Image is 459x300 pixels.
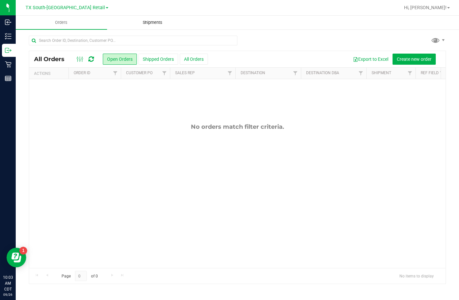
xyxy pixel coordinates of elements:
[5,61,11,68] inline-svg: Retail
[356,68,366,79] a: Filter
[290,68,301,79] a: Filter
[225,68,235,79] a: Filter
[397,57,431,62] span: Create new order
[110,68,121,79] a: Filter
[107,16,198,29] a: Shipments
[26,5,105,10] span: TX South-[GEOGRAPHIC_DATA] Retail
[74,71,90,75] a: Order ID
[159,68,170,79] a: Filter
[7,248,26,267] iframe: Resource center
[5,33,11,40] inline-svg: Inventory
[393,54,436,65] button: Create new order
[138,54,178,65] button: Shipped Orders
[19,247,27,255] iframe: Resource center unread badge
[421,71,442,75] a: Ref Field 1
[349,54,393,65] button: Export to Excel
[394,271,439,281] span: No items to display
[3,292,13,297] p: 09/26
[126,71,153,75] a: Customer PO
[29,36,237,45] input: Search Order ID, Destination, Customer PO...
[46,20,76,25] span: Orders
[134,20,171,25] span: Shipments
[5,19,11,25] inline-svg: Inbound
[56,271,103,281] span: Page of 0
[29,123,446,130] div: No orders match filter criteria.
[5,47,11,54] inline-svg: Outbound
[175,71,195,75] a: Sales Rep
[241,71,265,75] a: Destination
[3,275,13,292] p: 10:03 AM CDT
[34,56,71,63] span: All Orders
[404,5,447,10] span: Hi, [PERSON_NAME]!
[16,16,107,29] a: Orders
[5,75,11,82] inline-svg: Reports
[180,54,208,65] button: All Orders
[34,71,66,76] div: Actions
[306,71,339,75] a: Destination DBA
[103,54,137,65] button: Open Orders
[372,71,391,75] a: Shipment
[405,68,415,79] a: Filter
